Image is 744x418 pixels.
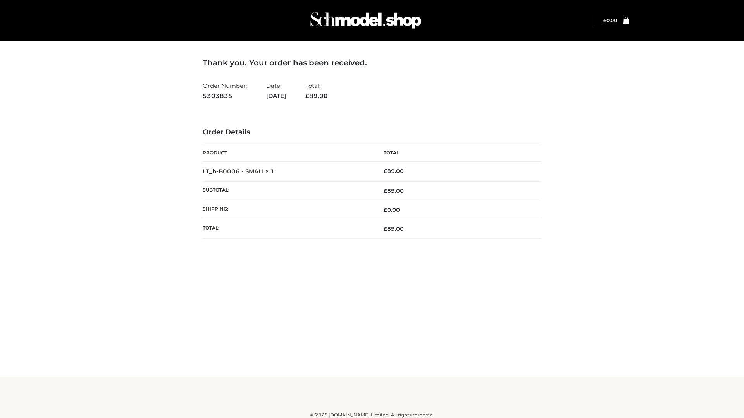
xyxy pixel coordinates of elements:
h3: Thank you. Your order has been received. [203,58,541,67]
th: Total [372,144,541,162]
span: 89.00 [384,187,404,194]
bdi: 0.00 [384,206,400,213]
span: £ [384,187,387,194]
span: £ [305,92,309,99]
span: £ [384,225,387,232]
strong: LT_b-B0006 - SMALL [203,168,275,175]
li: Date: [266,79,286,103]
h3: Order Details [203,128,541,137]
th: Total: [203,219,372,238]
span: 89.00 [305,92,328,99]
bdi: 0.00 [603,17,617,23]
span: £ [384,168,387,175]
strong: × 1 [265,168,275,175]
a: £0.00 [603,17,617,23]
li: Total: [305,79,328,103]
li: Order Number: [203,79,247,103]
th: Subtotal: [203,181,372,200]
th: Product [203,144,372,162]
img: Schmodel Admin 964 [308,5,424,36]
strong: 5303835 [203,91,247,101]
span: 89.00 [384,225,404,232]
bdi: 89.00 [384,168,404,175]
span: £ [603,17,606,23]
span: £ [384,206,387,213]
th: Shipping: [203,200,372,219]
strong: [DATE] [266,91,286,101]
